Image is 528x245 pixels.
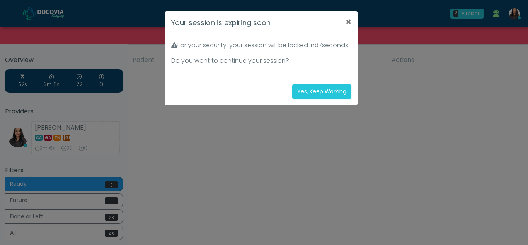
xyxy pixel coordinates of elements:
[315,41,322,50] span: 87
[171,41,351,50] p: For your security, your session will be locked in seconds.
[171,56,351,65] p: Do you want to continue your session?
[292,84,351,99] button: Yes, Keep Working
[339,11,358,33] button: ×
[171,17,271,28] h4: Your session is expiring soon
